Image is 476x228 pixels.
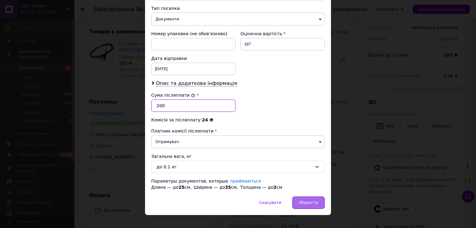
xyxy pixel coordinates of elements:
div: Номер упаковки (не обов'язково) [151,31,236,37]
div: Дата відправки [151,55,236,61]
span: 24 ₴ [202,117,213,122]
div: Оціночна вартість [240,31,325,37]
div: Загальна вага, кг [151,153,325,159]
span: Отримувач [151,135,325,148]
label: Сума післяплати [151,93,195,98]
span: Скасувати [259,200,281,205]
a: приймаються [230,179,261,184]
span: 35 [225,185,231,190]
span: Опис та додаткова інформація [156,80,237,87]
span: Зберегти [299,200,318,205]
div: Комісія за післяплату: [151,117,325,123]
span: Тип посилки [151,6,180,11]
div: до 0.1 кг [156,163,312,170]
span: 25 [178,185,184,190]
div: Параметры документов, которые Длина — до см, Ширина — до см, Толщина — до см [151,178,325,190]
span: Платник комісії післяплати [151,129,214,133]
span: 2 [273,185,276,190]
span: Документи [151,13,325,26]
